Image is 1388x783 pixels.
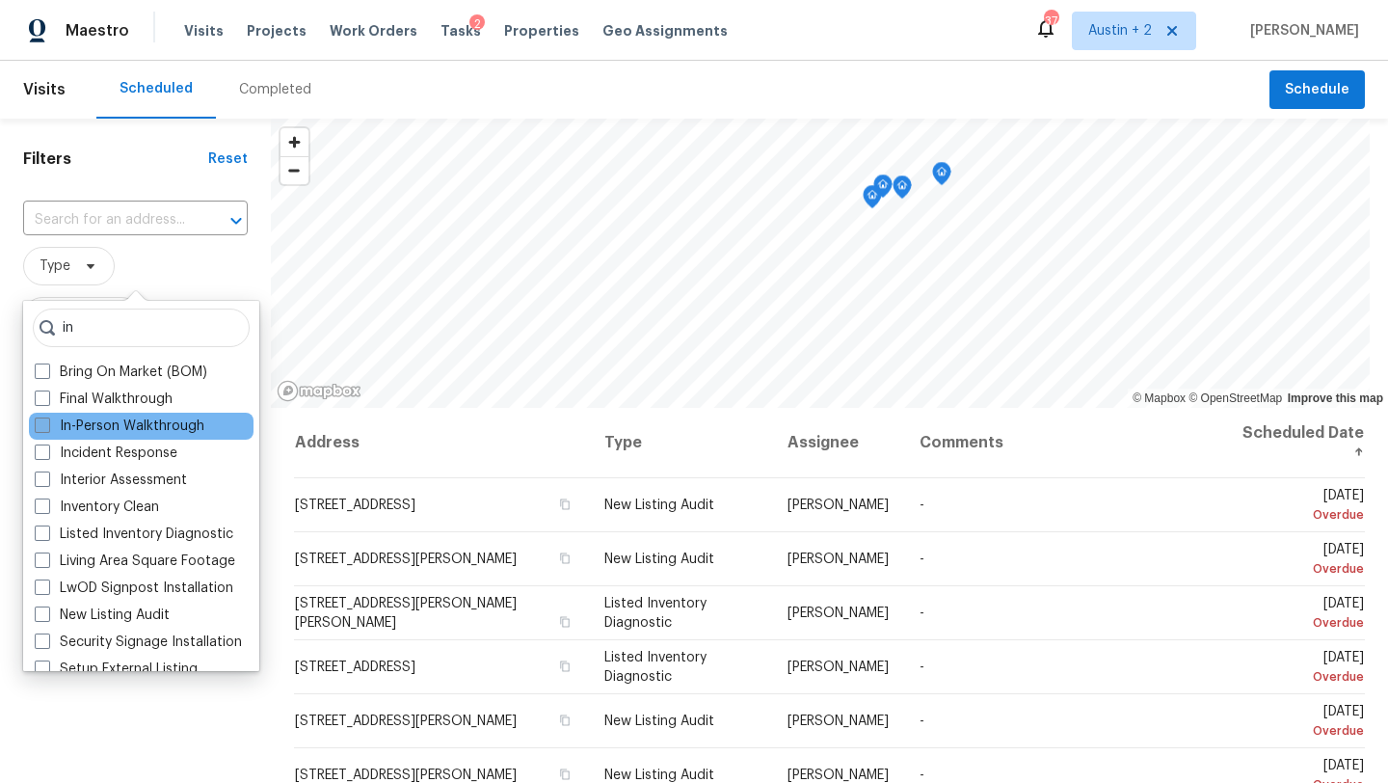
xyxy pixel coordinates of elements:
div: 37 [1044,12,1057,31]
a: Mapbox homepage [277,380,361,402]
div: Overdue [1241,559,1364,579]
button: Copy Address [556,496,574,513]
a: OpenStreetMap [1188,391,1282,405]
span: [STREET_ADDRESS] [295,661,415,674]
span: [PERSON_NAME] [787,499,889,512]
th: Assignee [772,408,904,478]
div: Map marker [932,162,951,192]
label: Interior Assessment [35,471,187,490]
span: - [920,499,924,512]
span: Maestro [66,21,129,40]
span: [STREET_ADDRESS][PERSON_NAME] [295,715,517,728]
span: [DATE] [1241,651,1364,687]
div: Overdue [1241,505,1364,525]
span: [STREET_ADDRESS] [295,499,415,512]
span: [PERSON_NAME] [787,607,889,620]
div: Overdue [1241,721,1364,741]
span: Type [40,256,70,276]
input: Search for an address... [23,205,194,235]
span: Zoom out [280,157,308,184]
label: Incident Response [35,444,177,463]
span: Properties [504,21,579,40]
span: [STREET_ADDRESS][PERSON_NAME] [295,769,517,782]
label: Bring On Market (BOM) [35,363,207,382]
span: Work Orders [330,21,417,40]
button: Zoom in [280,128,308,156]
canvas: Map [271,119,1370,408]
span: Visits [23,68,66,111]
th: Comments [904,408,1225,478]
h1: Filters [23,149,208,169]
div: Overdue [1241,613,1364,633]
div: 2 [469,14,485,34]
div: Map marker [893,175,912,205]
button: Copy Address [556,658,574,675]
div: Map marker [873,175,893,204]
span: Schedule [1285,78,1349,102]
label: Setup External Listing [35,660,198,679]
span: Geo Assignments [602,21,728,40]
span: New Listing Audit [604,553,714,566]
span: - [920,661,924,674]
span: Listed Inventory Diagnostic [604,651,707,684]
span: Projects [247,21,307,40]
label: Living Area Square Footage [35,552,235,571]
a: Mapbox [1133,391,1186,405]
button: Copy Address [556,613,574,631]
label: LwOD Signpost Installation [35,579,233,598]
span: [DATE] [1241,489,1364,525]
span: New Listing Audit [604,769,714,782]
label: Final Walkthrough [35,390,173,409]
button: Open [223,207,250,234]
div: Map marker [863,185,882,215]
span: New Listing Audit [604,715,714,728]
span: [DATE] [1241,705,1364,741]
span: - [920,715,924,728]
button: Zoom out [280,156,308,184]
div: Completed [239,80,311,99]
label: Inventory Clean [35,498,159,517]
th: Address [294,408,589,478]
span: [PERSON_NAME] [787,553,889,566]
span: - [920,607,924,620]
span: Tasks [440,24,481,38]
span: Listed Inventory Diagnostic [604,597,707,630]
span: [STREET_ADDRESS][PERSON_NAME][PERSON_NAME] [295,597,517,630]
span: - [920,769,924,782]
span: New Listing Audit [604,499,714,512]
button: Schedule [1269,70,1365,110]
div: Reset [208,149,248,169]
button: Copy Address [556,712,574,729]
span: [PERSON_NAME] [787,769,889,782]
span: [PERSON_NAME] [787,715,889,728]
a: Improve this map [1288,391,1383,405]
span: Visits [184,21,224,40]
label: In-Person Walkthrough [35,417,204,436]
span: - [920,553,924,566]
th: Type [589,408,773,478]
span: [PERSON_NAME] [787,661,889,674]
button: Copy Address [556,766,574,783]
span: [DATE] [1241,543,1364,579]
span: [PERSON_NAME] [1242,21,1359,40]
label: Security Signage Installation [35,633,242,652]
div: Overdue [1241,667,1364,687]
span: [STREET_ADDRESS][PERSON_NAME] [295,553,517,566]
span: Austin + 2 [1088,21,1152,40]
label: Listed Inventory Diagnostic [35,525,233,544]
button: Copy Address [556,550,574,567]
span: [DATE] [1241,597,1364,633]
div: Scheduled [120,79,193,98]
label: New Listing Audit [35,606,170,625]
th: Scheduled Date ↑ [1225,408,1365,478]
